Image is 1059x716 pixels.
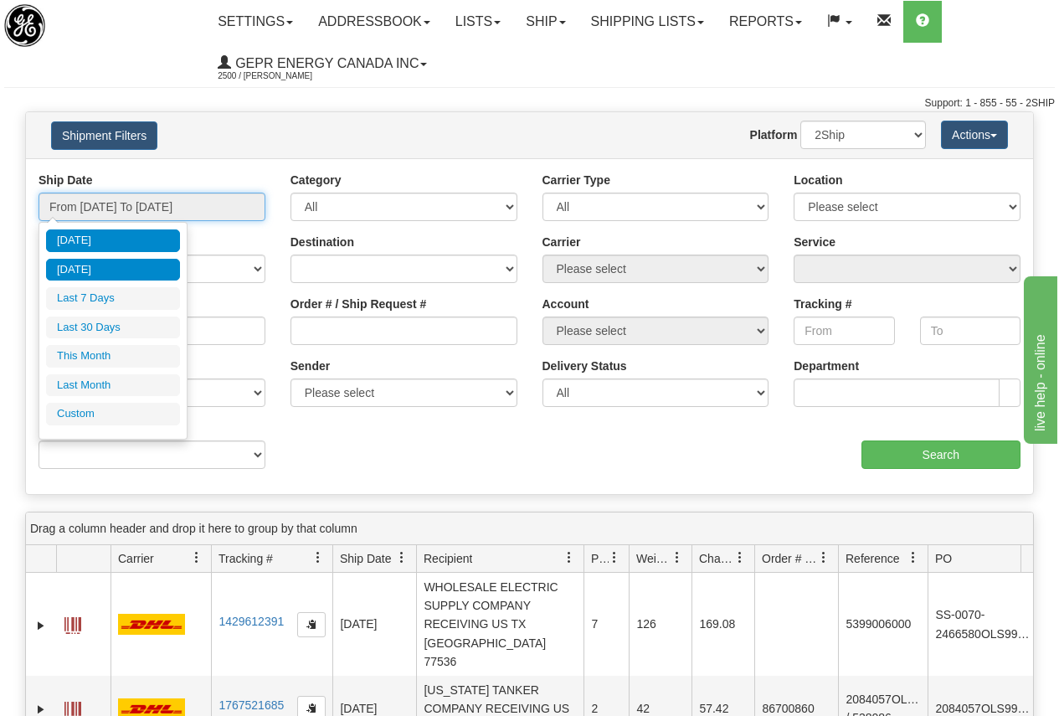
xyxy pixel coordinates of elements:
[555,543,583,572] a: Recipient filter column settings
[542,234,581,250] label: Carrier
[182,543,211,572] a: Carrier filter column settings
[111,545,211,573] th: Press ctrl + space to group
[691,573,754,676] td: 169.08
[26,513,1033,545] div: grid grouping header
[578,1,717,43] a: Shipping lists
[290,358,330,374] label: Sender
[583,573,629,676] td: 7
[4,96,1055,111] div: Support: 1 - 855 - 55 - 2SHIP
[591,550,609,567] span: Packages
[1020,272,1057,443] iframe: chat widget
[46,287,180,310] li: Last 7 Days
[33,617,49,634] a: Expand
[750,126,798,143] label: Platform
[13,10,155,30] div: live help - online
[4,4,45,47] img: logo2500.jpg
[920,317,1020,345] input: To
[636,550,671,567] span: Weight
[46,403,180,425] li: Custom
[846,550,900,567] span: Reference
[629,545,691,573] th: Press ctrl + space to group
[46,229,180,252] li: [DATE]
[118,614,185,635] img: 7 - DHL_Worldwide
[726,543,754,572] a: Charge filter column settings
[218,698,284,712] a: 1767521685
[838,573,928,676] td: 5399006000
[46,317,180,339] li: Last 30 Days
[754,545,838,573] th: Press ctrl + space to group
[691,545,754,573] th: Press ctrl + space to group
[762,550,818,567] span: Order # / Ship Request #
[218,550,273,567] span: Tracking #
[542,358,627,374] label: Delivery Status
[218,68,343,85] span: 2500 / [PERSON_NAME]
[332,545,416,573] th: Press ctrl + space to group
[416,545,583,573] th: Press ctrl + space to group
[794,234,835,250] label: Service
[290,296,427,312] label: Order # / Ship Request #
[56,545,111,573] th: Press ctrl + space to group
[46,345,180,368] li: This Month
[211,545,332,573] th: Press ctrl + space to group
[663,543,691,572] a: Weight filter column settings
[935,550,952,567] span: PO
[231,56,419,70] span: GEPR Energy Canada Inc
[304,543,332,572] a: Tracking # filter column settings
[290,172,342,188] label: Category
[118,550,154,567] span: Carrier
[861,440,1021,469] input: Search
[1010,543,1039,572] a: PO filter column settings
[39,172,93,188] label: Ship Date
[46,374,180,397] li: Last Month
[928,545,1039,573] th: Press ctrl + space to group
[205,43,440,85] a: GEPR Energy Canada Inc 2500 / [PERSON_NAME]
[205,1,306,43] a: Settings
[794,317,894,345] input: From
[794,172,842,188] label: Location
[794,296,851,312] label: Tracking #
[332,573,416,676] td: [DATE]
[388,543,416,572] a: Ship Date filter column settings
[64,610,81,636] a: Label
[794,358,859,374] label: Department
[51,121,157,150] button: Shipment Filters
[218,615,284,628] a: 1429612391
[629,573,691,676] td: 126
[513,1,578,43] a: Ship
[46,259,180,281] li: [DATE]
[810,543,838,572] a: Order # / Ship Request # filter column settings
[542,172,610,188] label: Carrier Type
[297,612,326,637] button: Copy to clipboard
[941,121,1008,149] button: Actions
[699,550,734,567] span: Charge
[717,1,815,43] a: Reports
[290,234,354,250] label: Destination
[340,550,391,567] span: Ship Date
[838,545,928,573] th: Press ctrl + space to group
[928,573,1039,676] td: SS-0070-2466580OLS99527549
[600,543,629,572] a: Packages filter column settings
[583,545,629,573] th: Press ctrl + space to group
[416,573,583,676] td: WHOLESALE ELECTRIC SUPPLY COMPANY RECEIVING US TX [GEOGRAPHIC_DATA] 77536
[306,1,443,43] a: Addressbook
[542,296,589,312] label: Account
[899,543,928,572] a: Reference filter column settings
[443,1,513,43] a: Lists
[424,550,472,567] span: Recipient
